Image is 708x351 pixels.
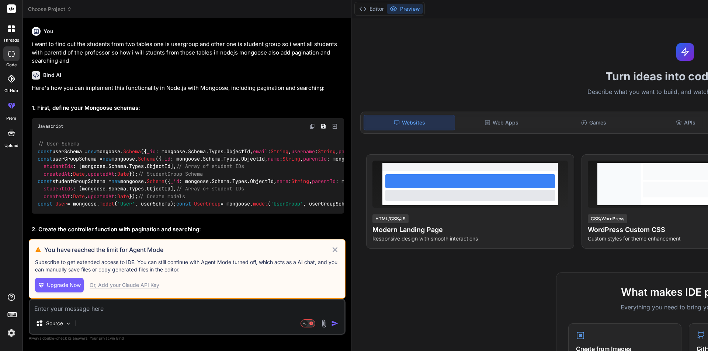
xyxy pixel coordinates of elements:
img: icon [331,320,339,327]
span: name [268,155,280,162]
span: ObjectId [250,178,274,185]
img: settings [5,327,18,339]
span: String [271,148,288,155]
span: Types [232,178,247,185]
span: Date [73,171,85,177]
button: Save file [318,121,329,131]
span: const [38,155,52,162]
span: createdAt [44,171,70,177]
img: attachment [320,319,328,328]
span: model [253,201,268,207]
span: _id [170,178,179,185]
p: i want to find out the students from two tables one is usergroup and other one is student group s... [32,40,344,65]
span: // Array of student IDs [176,163,244,170]
label: GitHub [4,88,18,94]
p: Responsive design with smooth interactions [372,235,568,242]
div: Or, Add your Claude API Key [90,281,159,289]
span: Date [117,193,129,200]
span: String [291,178,309,185]
button: Preview [387,4,423,14]
span: new [103,155,111,162]
span: User [55,201,67,207]
span: Schema [123,148,141,155]
span: UserGroup [194,201,221,207]
span: Schema [212,178,229,185]
p: Source [46,320,63,327]
div: HTML/CSS/JS [372,214,409,223]
span: Choose Project [28,6,72,13]
span: // StudentGroup Schema [138,171,203,177]
span: Types [223,155,238,162]
h4: Modern Landing Page [372,225,568,235]
span: Schema [138,155,156,162]
p: Always double-check its answers. Your in Bind [29,335,346,342]
h3: You have reached the limit for Agent Mode [44,245,331,254]
span: parentId [312,178,336,185]
span: privacy [99,336,112,340]
button: Editor [356,4,387,14]
span: username [291,148,315,155]
span: Upgrade Now [47,281,81,289]
span: studentIds [44,186,73,192]
span: Types [129,186,144,192]
span: String [318,148,336,155]
span: const [38,148,52,155]
h6: Bind AI [43,71,61,79]
label: prem [6,115,16,122]
span: Date [117,171,129,177]
span: Schema [108,163,126,170]
p: Subscribe to get extended access to IDE. You can still continue with Agent Mode turned off, which... [35,259,339,273]
span: password [339,148,362,155]
span: Schema [147,178,164,185]
p: Here's how you can implement this functionality in Node.js with Mongoose, including pagination an... [32,84,344,92]
span: const [38,178,52,185]
span: Schema [188,148,206,155]
span: studentIds [44,163,73,170]
span: // User Schema [38,141,79,147]
div: CSS/WordPress [588,214,627,223]
span: ObjectId [147,163,170,170]
div: Websites [364,115,455,130]
span: ObjectId [241,155,265,162]
span: ObjectId [226,148,250,155]
span: Types [129,163,144,170]
span: updatedAt [88,171,114,177]
h6: You [44,28,53,35]
span: new [111,178,120,185]
div: Web Apps [457,115,547,130]
span: Javascript [38,123,63,129]
span: updatedAt [88,193,114,200]
span: // Create models [138,193,185,200]
label: Upload [4,143,18,149]
img: Pick Models [65,320,72,327]
span: 'User' [117,201,135,207]
span: String [282,155,300,162]
span: // Array of student IDs [176,186,244,192]
span: Schema [203,155,221,162]
span: name [277,178,288,185]
span: Date [73,193,85,200]
label: code [6,62,17,68]
span: ObjectId [147,186,170,192]
span: createdAt [44,193,70,200]
span: new [88,148,97,155]
span: model [100,201,114,207]
span: const [176,201,191,207]
span: 'UserGroup' [271,201,303,207]
span: _id [162,155,170,162]
h2: 1. First, define your Mongoose schemas: [32,104,344,112]
span: parentId [303,155,327,162]
span: email [253,148,268,155]
label: threads [3,37,19,43]
img: Open in Browser [332,123,338,130]
span: _id [147,148,156,155]
span: const [38,201,52,207]
span: Types [209,148,223,155]
button: Upgrade Now [35,278,84,292]
img: copy [309,123,315,129]
h2: 2. Create the controller function with pagination and searching: [32,225,344,234]
div: Games [548,115,639,130]
span: Schema [108,186,126,192]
